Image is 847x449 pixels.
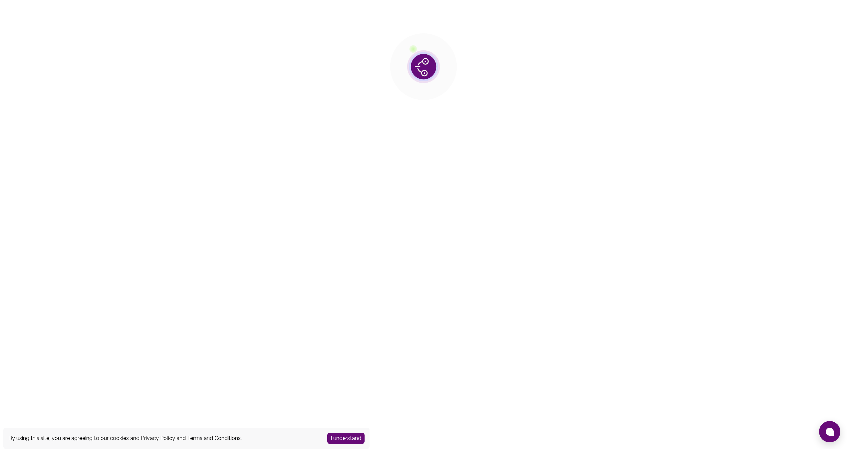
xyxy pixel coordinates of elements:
button: Accept cookies [327,433,365,444]
a: Terms and Conditions [187,435,241,441]
img: public [390,33,457,100]
a: Privacy Policy [141,435,175,441]
button: Open chat window [819,421,840,442]
div: By using this site, you are agreeing to our cookies and and . [8,434,317,442]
